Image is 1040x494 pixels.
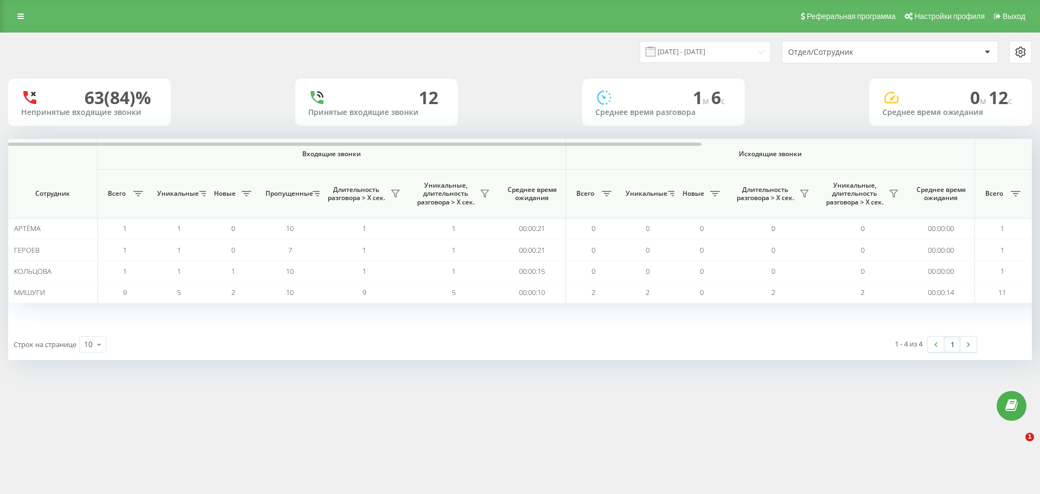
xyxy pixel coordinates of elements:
[1000,223,1004,233] span: 1
[498,282,566,303] td: 00:00:10
[944,337,960,352] a: 1
[771,245,775,255] span: 0
[414,181,477,207] span: Уникальные, длительность разговора > Х сек.
[711,86,725,109] span: 6
[498,261,566,282] td: 00:00:15
[591,150,950,158] span: Исходящие звонки
[1025,433,1034,441] span: 1
[231,266,235,276] span: 1
[157,189,196,198] span: Уникальные
[17,189,88,198] span: Сотрудник
[498,239,566,260] td: 00:00:21
[721,95,725,107] span: c
[907,239,975,260] td: 00:00:00
[989,86,1012,109] span: 12
[970,86,989,109] span: 0
[861,266,864,276] span: 0
[123,245,127,255] span: 1
[177,287,181,297] span: 5
[14,245,40,255] span: ГЕРОЕВ
[882,108,1019,117] div: Среднее время ожидания
[734,185,796,202] span: Длительность разговора > Х сек.
[907,261,975,282] td: 00:00:00
[591,223,595,233] span: 0
[452,266,456,276] span: 1
[907,282,975,303] td: 00:00:14
[895,338,922,349] div: 1 - 4 из 4
[861,245,864,255] span: 0
[680,189,707,198] span: Новые
[14,223,41,233] span: АРТЁМА
[1000,266,1004,276] span: 1
[861,287,864,297] span: 2
[452,287,456,297] span: 5
[84,87,151,108] div: 63 (84)%
[498,218,566,239] td: 00:00:21
[1008,95,1012,107] span: c
[123,223,127,233] span: 1
[980,95,989,107] span: м
[286,266,294,276] span: 10
[103,189,130,198] span: Всего
[308,108,445,117] div: Принятые входящие звонки
[700,266,704,276] span: 0
[362,223,366,233] span: 1
[286,287,294,297] span: 10
[286,223,294,233] span: 10
[771,287,775,297] span: 2
[1003,433,1029,459] iframe: Intercom live chat
[21,108,158,117] div: Непринятые входящие звонки
[231,245,235,255] span: 0
[980,189,1007,198] span: Всего
[703,95,711,107] span: м
[177,245,181,255] span: 1
[807,12,895,21] span: Реферальная программа
[1000,245,1004,255] span: 1
[861,223,864,233] span: 0
[771,223,775,233] span: 0
[591,266,595,276] span: 0
[177,266,181,276] span: 1
[646,223,649,233] span: 0
[177,223,181,233] span: 1
[452,245,456,255] span: 1
[123,287,127,297] span: 9
[362,245,366,255] span: 1
[626,189,665,198] span: Уникальные
[452,223,456,233] span: 1
[84,339,93,350] div: 10
[907,218,975,239] td: 00:00:00
[771,266,775,276] span: 0
[288,245,292,255] span: 7
[998,287,1006,297] span: 11
[823,181,886,207] span: Уникальные, длительность разговора > Х сек.
[595,108,732,117] div: Среднее время разговора
[362,266,366,276] span: 1
[571,189,599,198] span: Всего
[231,223,235,233] span: 0
[914,12,985,21] span: Настройки профиля
[700,223,704,233] span: 0
[591,245,595,255] span: 0
[506,185,557,202] span: Среднее время ожидания
[325,185,387,202] span: Длительность разговора > Х сек.
[646,266,649,276] span: 0
[14,287,45,297] span: МИШУГИ
[419,87,438,108] div: 12
[123,266,127,276] span: 1
[126,150,537,158] span: Входящие звонки
[14,339,76,349] span: Строк на странице
[646,245,649,255] span: 0
[788,48,918,57] div: Отдел/Сотрудник
[646,287,649,297] span: 2
[1003,12,1025,21] span: Выход
[362,287,366,297] span: 9
[915,185,966,202] span: Среднее время ожидания
[591,287,595,297] span: 2
[700,245,704,255] span: 0
[211,189,238,198] span: Новые
[231,287,235,297] span: 2
[265,189,309,198] span: Пропущенные
[14,266,51,276] span: КОЛЬЦОВА
[693,86,711,109] span: 1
